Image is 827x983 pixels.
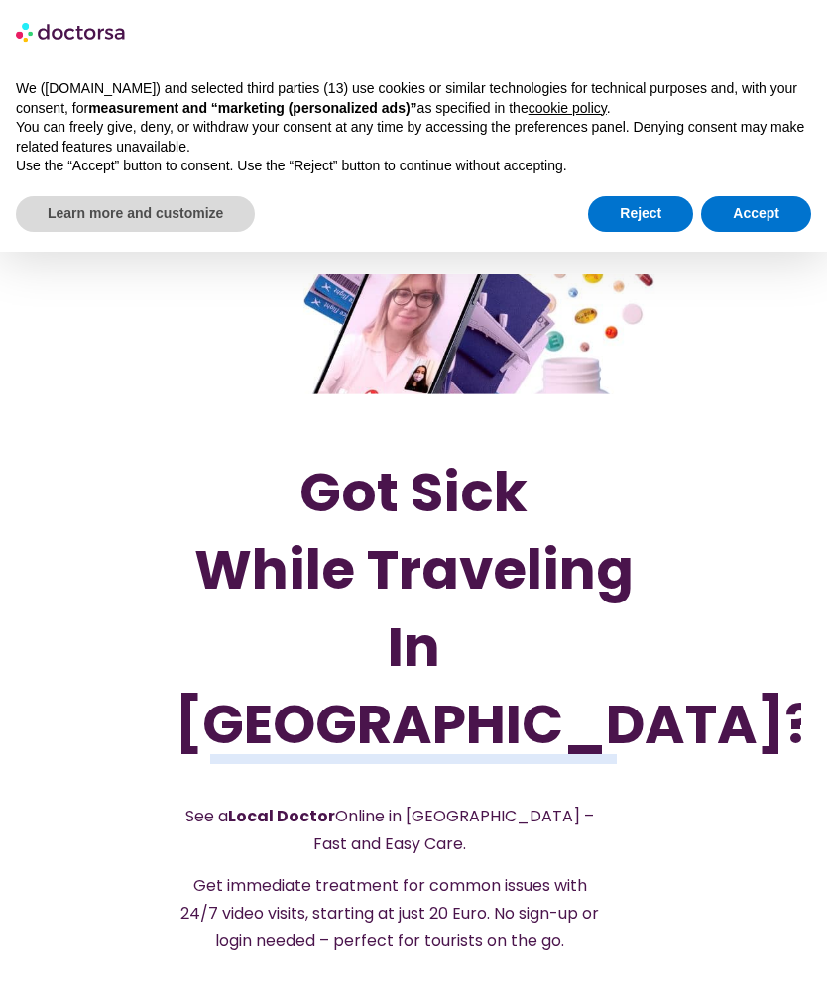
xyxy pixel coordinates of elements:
p: You can freely give, deny, or withdraw your consent at any time by accessing the preferences pane... [16,118,811,157]
img: logo [16,16,127,48]
button: Learn more and customize [16,196,255,232]
span: See a Online in [GEOGRAPHIC_DATA] – Fast and Easy Care. [185,805,594,855]
h1: Got Sick While Traveling In [GEOGRAPHIC_DATA]? [175,454,652,763]
p: Use the “Accept” button to consent. Use the “Reject” button to continue without accepting. [16,157,811,176]
a: cookie policy [529,100,607,116]
span: Get immediate treatment for common issues with 24/7 video visits, starting at just 20 Euro. No si... [180,874,599,952]
p: We ([DOMAIN_NAME]) and selected third parties (13) use cookies or similar technologies for techni... [16,79,811,118]
strong: measurement and “marketing (personalized ads)” [88,100,416,116]
button: Accept [701,196,811,232]
strong: Local Doctor [228,805,335,827]
button: Reject [588,196,693,232]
